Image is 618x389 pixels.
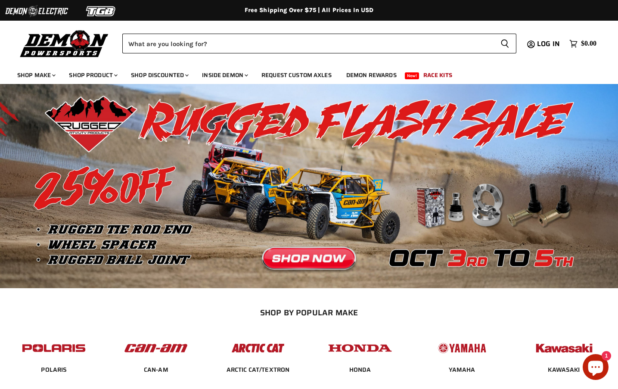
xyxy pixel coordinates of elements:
span: $0.00 [581,40,596,48]
img: POPULAR_MAKE_logo_6_76e8c46f-2d1e-4ecc-b320-194822857d41.jpg [531,335,598,361]
span: KAWASAKI [548,366,580,374]
img: Demon Powersports [17,28,112,59]
a: POLARIS [41,366,67,373]
a: Shop Make [11,66,61,84]
a: ARCTIC CAT/TEXTRON [227,366,290,373]
span: ARCTIC CAT/TEXTRON [227,366,290,374]
button: Search [494,34,516,53]
span: HONDA [349,366,371,374]
img: Demon Electric Logo 2 [4,3,69,19]
a: Inside Demon [196,66,253,84]
a: Log in [533,40,565,48]
img: POPULAR_MAKE_logo_5_20258e7f-293c-4aac-afa8-159eaa299126.jpg [429,335,496,361]
img: POPULAR_MAKE_logo_3_027535af-6171-4c5e-a9bc-f0eccd05c5d6.jpg [224,335,292,361]
h2: SHOP BY POPULAR MAKE [11,308,608,317]
a: YAMAHA [449,366,475,373]
a: Demon Rewards [340,66,403,84]
img: TGB Logo 2 [69,3,134,19]
img: POPULAR_MAKE_logo_4_4923a504-4bac-4306-a1be-165a52280178.jpg [326,335,394,361]
span: New! [405,72,419,79]
span: CAN-AM [144,366,168,374]
form: Product [122,34,516,53]
a: Shop Product [62,66,123,84]
a: $0.00 [565,37,601,50]
a: Shop Discounted [124,66,194,84]
span: Log in [537,38,560,49]
span: YAMAHA [449,366,475,374]
a: CAN-AM [144,366,168,373]
img: POPULAR_MAKE_logo_2_dba48cf1-af45-46d4-8f73-953a0f002620.jpg [20,335,87,361]
a: HONDA [349,366,371,373]
ul: Main menu [11,63,594,84]
input: Search [122,34,494,53]
a: Race Kits [417,66,459,84]
span: POLARIS [41,366,67,374]
a: Request Custom Axles [255,66,338,84]
inbox-online-store-chat: Shopify online store chat [580,354,611,382]
a: KAWASAKI [548,366,580,373]
img: POPULAR_MAKE_logo_1_adc20308-ab24-48c4-9fac-e3c1a623d575.jpg [122,335,189,361]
